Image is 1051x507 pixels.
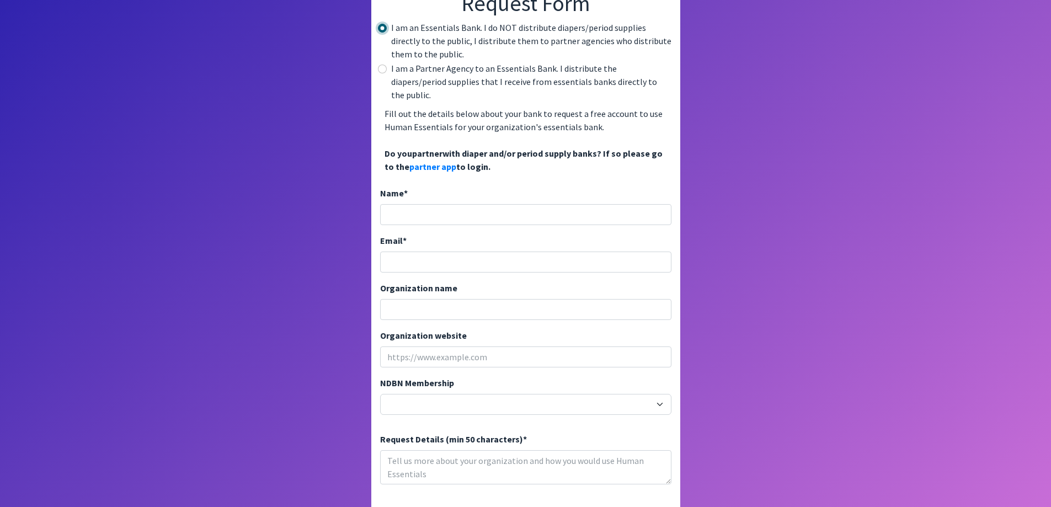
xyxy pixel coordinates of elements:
abbr: required [523,434,527,445]
label: I am a Partner Agency to an Essentials Bank. I distribute the diapers/period supplies that I rece... [391,62,671,102]
label: NDBN Membership [380,376,454,389]
span: partner [412,148,442,159]
abbr: required [404,188,408,199]
label: Name [380,186,408,200]
label: Email [380,234,407,247]
label: I am an Essentials Bank. I do NOT distribute diapers/period supplies directly to the public, I di... [391,21,671,61]
p: Fill out the details below about your bank to request a free account to use Human Essentials for ... [380,103,671,178]
input: https://www.example.com [380,346,671,367]
abbr: required [403,235,407,246]
label: Request Details (min 50 characters) [380,433,527,446]
span: Do you with diaper and/or period supply banks? If so please go to the to login. [385,148,663,172]
label: Organization website [380,329,467,342]
a: partner app [409,161,456,172]
label: Organization name [380,281,457,295]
